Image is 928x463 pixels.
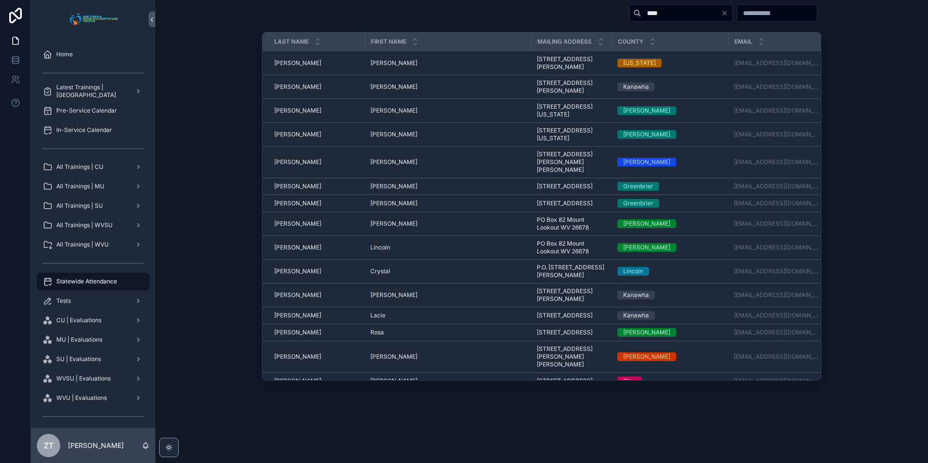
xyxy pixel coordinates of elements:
a: Tests [37,292,149,310]
a: Lincoln [370,244,525,251]
span: [PERSON_NAME] [370,83,417,91]
span: [PERSON_NAME] [370,220,417,228]
span: ZT [44,440,53,451]
span: Home [56,50,73,58]
a: Kanawha [617,83,722,91]
a: [PERSON_NAME] [370,377,525,385]
a: [EMAIL_ADDRESS][DOMAIN_NAME] [734,107,821,115]
a: [PERSON_NAME] [274,83,359,91]
a: [EMAIL_ADDRESS][DOMAIN_NAME] [734,267,821,275]
a: PO Box 82 Mount Lookout WV 26678 [537,216,606,231]
span: [PERSON_NAME] [274,312,321,319]
a: [PERSON_NAME] [274,107,359,115]
span: Tests [56,297,71,305]
a: All Trainings | SU [37,197,149,215]
span: Rosa [370,329,384,336]
a: [PERSON_NAME] [370,59,525,67]
a: In-Service Calendar [37,121,149,139]
a: All Trainings | WVSU [37,216,149,234]
a: [EMAIL_ADDRESS][DOMAIN_NAME] [734,131,821,138]
a: [PERSON_NAME] [617,243,722,252]
span: Pre-Service Calendar [56,107,117,115]
a: Crystal [370,267,525,275]
div: Kanawha [623,311,649,320]
span: CU | Evaluations [56,316,101,324]
span: All Trainings | WVU [56,241,109,248]
span: Crystal [370,267,390,275]
a: [EMAIL_ADDRESS][DOMAIN_NAME] [734,220,821,228]
a: [PERSON_NAME] [370,353,525,361]
p: [PERSON_NAME] [68,441,124,450]
a: All Trainings | MU [37,178,149,195]
div: Greenbrier [623,199,653,208]
span: [PERSON_NAME] [274,131,321,138]
span: [PERSON_NAME] [274,83,321,91]
a: [PERSON_NAME] [370,291,525,299]
a: [STREET_ADDRESS][US_STATE] [537,127,606,142]
div: Clay [623,377,636,385]
div: Kanawha [623,291,649,299]
a: All Trainings | CU [37,158,149,176]
a: P.O. [STREET_ADDRESS][PERSON_NAME] [537,264,606,279]
a: [EMAIL_ADDRESS][DOMAIN_NAME] [734,59,821,67]
span: [PERSON_NAME] [370,291,417,299]
span: [PERSON_NAME] [274,199,321,207]
span: [PERSON_NAME] [370,59,417,67]
a: [PERSON_NAME] [370,83,525,91]
span: [PERSON_NAME] [274,329,321,336]
span: All Trainings | SU [56,202,103,210]
a: Statewide Attendance [37,273,149,290]
a: [STREET_ADDRESS][PERSON_NAME][PERSON_NAME] [537,150,606,174]
a: Home [37,46,149,63]
div: Lincoln [623,267,643,276]
a: Kanawha [617,291,722,299]
a: [PERSON_NAME] [617,219,722,228]
a: [EMAIL_ADDRESS][DOMAIN_NAME] [734,377,821,385]
a: [PERSON_NAME] [274,220,359,228]
a: [PERSON_NAME] [274,131,359,138]
span: [PERSON_NAME] [274,267,321,275]
div: [US_STATE] [623,59,656,67]
span: [PERSON_NAME] [370,107,417,115]
a: All Trainings | WVU [37,236,149,253]
span: [PERSON_NAME] [370,182,417,190]
a: [PERSON_NAME] [274,158,359,166]
a: Lincoln [617,267,722,276]
a: [STREET_ADDRESS][PERSON_NAME] [537,55,606,71]
span: [STREET_ADDRESS] [537,199,593,207]
a: [PERSON_NAME] [274,199,359,207]
span: All Trainings | CU [56,163,103,171]
span: [PERSON_NAME] [370,377,417,385]
a: [EMAIL_ADDRESS][DOMAIN_NAME] [734,329,821,336]
span: First Name [371,38,406,46]
span: [STREET_ADDRESS] [537,182,593,190]
a: [STREET_ADDRESS] [537,329,606,336]
span: Last Name [274,38,309,46]
a: [STREET_ADDRESS] [537,377,606,385]
a: [EMAIL_ADDRESS][DOMAIN_NAME] [734,199,821,207]
a: [STREET_ADDRESS][PERSON_NAME] [537,287,606,303]
span: [STREET_ADDRESS] [537,329,593,336]
span: [STREET_ADDRESS][US_STATE] [537,103,606,118]
div: [PERSON_NAME] [623,106,670,115]
span: Mailing Address [537,38,592,46]
a: [STREET_ADDRESS][PERSON_NAME] [537,79,606,95]
span: Statewide Attendance [56,278,117,285]
span: [PERSON_NAME] [370,353,417,361]
span: [STREET_ADDRESS][PERSON_NAME][PERSON_NAME] [537,345,606,368]
a: [EMAIL_ADDRESS][DOMAIN_NAME] [734,83,821,91]
span: In-Service Calendar [56,126,112,134]
a: [STREET_ADDRESS] [537,182,606,190]
span: All Trainings | MU [56,182,104,190]
a: WVU | Evaluations [37,389,149,407]
span: [PERSON_NAME] [370,158,417,166]
a: [EMAIL_ADDRESS][DOMAIN_NAME] [734,353,821,361]
a: [EMAIL_ADDRESS][DOMAIN_NAME] [734,312,821,319]
span: County [618,38,644,46]
a: [US_STATE] [617,59,722,67]
span: [STREET_ADDRESS] [537,312,593,319]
